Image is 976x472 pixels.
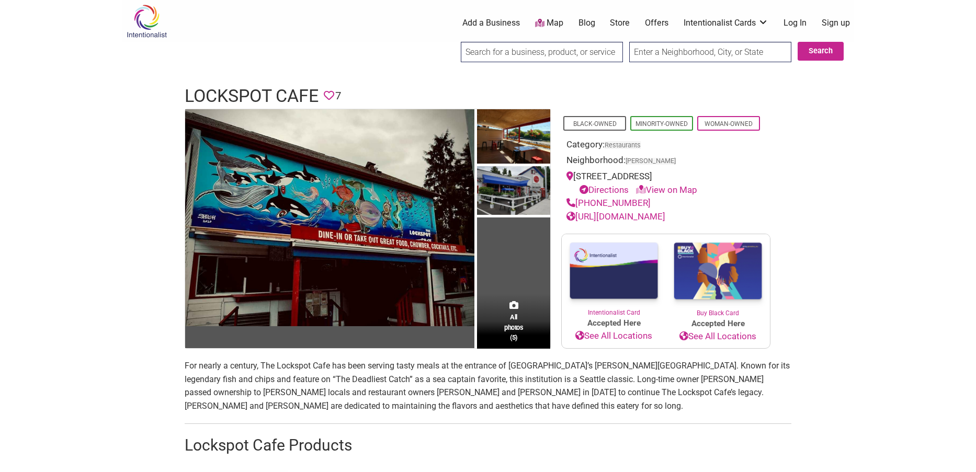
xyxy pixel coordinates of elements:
[566,154,765,170] div: Neighborhood:
[605,141,641,149] a: Restaurants
[645,17,668,29] a: Offers
[185,84,319,109] h1: Lockspot Cafe
[573,120,617,128] a: Black-Owned
[666,318,770,330] span: Accepted Here
[566,170,765,197] div: [STREET_ADDRESS]
[635,120,688,128] a: Minority-Owned
[798,42,844,61] button: Search
[566,198,651,208] a: [PHONE_NUMBER]
[562,234,666,317] a: Intentionalist Card
[562,317,666,329] span: Accepted Here
[566,138,765,154] div: Category:
[185,434,791,456] h2: Lockspot Cafe Products
[122,4,172,38] img: Intentionalist
[684,17,768,29] a: Intentionalist Cards
[666,234,770,318] a: Buy Black Card
[610,17,630,29] a: Store
[562,329,666,343] a: See All Locations
[462,17,520,29] a: Add a Business
[461,42,623,62] input: Search for a business, product, or service
[535,17,563,29] a: Map
[580,185,629,195] a: Directions
[185,359,791,412] p: For nearly a century, The Lockspot Cafe has been serving tasty meals at the entrance of [GEOGRAPH...
[666,330,770,343] a: See All Locations
[504,312,523,342] span: All photos (5)
[822,17,850,29] a: Sign up
[629,42,791,62] input: Enter a Neighborhood, City, or State
[578,17,595,29] a: Blog
[705,120,753,128] a: Woman-Owned
[335,88,341,104] span: 7
[566,211,665,222] a: [URL][DOMAIN_NAME]
[626,158,676,165] span: [PERSON_NAME]
[784,17,807,29] a: Log In
[562,234,666,308] img: Intentionalist Card
[666,234,770,308] img: Buy Black Card
[636,185,697,195] a: View on Map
